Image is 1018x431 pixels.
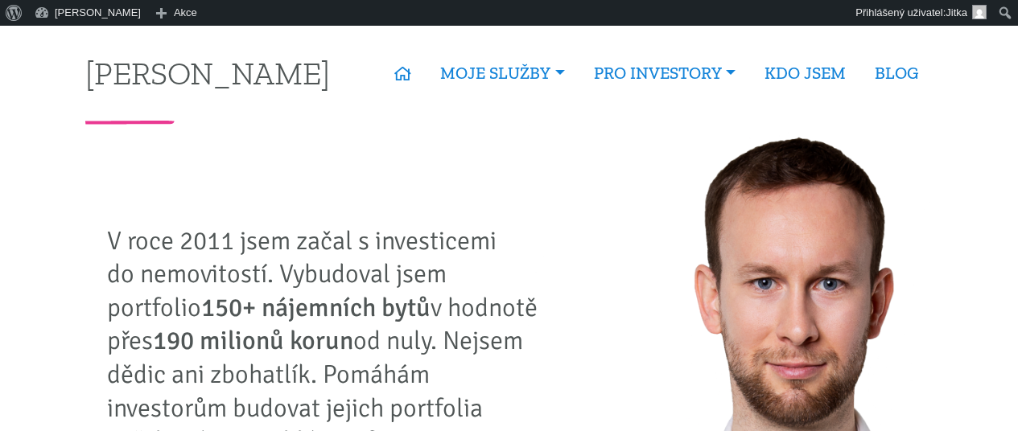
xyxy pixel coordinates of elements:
[153,325,353,356] strong: 190 milionů korun
[85,57,330,88] a: [PERSON_NAME]
[579,55,750,92] a: PRO INVESTORY
[201,292,431,323] strong: 150+ nájemních bytů
[946,6,967,18] span: Jitka
[750,55,860,92] a: KDO JSEM
[860,55,933,92] a: BLOG
[426,55,579,92] a: MOJE SLUŽBY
